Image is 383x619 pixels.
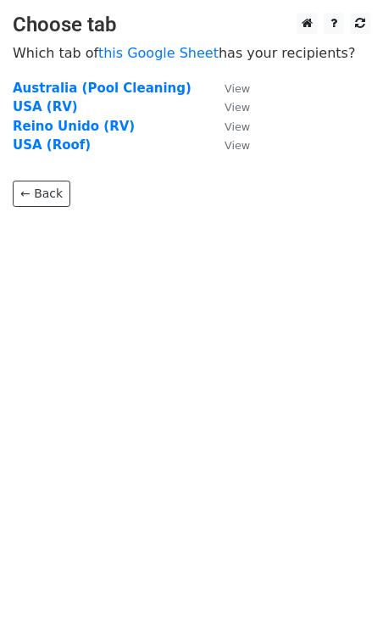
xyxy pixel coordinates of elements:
small: View [225,139,250,152]
a: this Google Sheet [98,45,219,61]
a: View [208,99,250,114]
small: View [225,120,250,133]
a: ← Back [13,181,70,207]
h3: Choose tab [13,13,370,37]
a: View [208,137,250,153]
a: USA (RV) [13,99,78,114]
a: View [208,119,250,134]
a: Australia (Pool Cleaning) [13,81,191,96]
small: View [225,82,250,95]
a: View [208,81,250,96]
a: USA (Roof) [13,137,91,153]
small: View [225,101,250,114]
a: Reino Unido (RV) [13,119,135,134]
p: Which tab of has your recipients? [13,44,370,62]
